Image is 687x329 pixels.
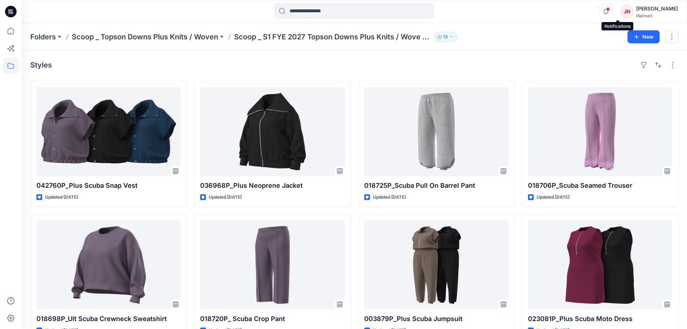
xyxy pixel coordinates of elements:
[364,87,508,176] a: 018725P_Scuba Pull On Barrel Pant
[528,220,672,309] a: 023081P_Plus Scuba Moto Dress
[200,87,344,176] a: 036968P_Plus Neoprene Jacket
[373,194,406,201] p: Updated [DATE]
[45,194,78,201] p: Updated [DATE]
[234,32,431,42] p: Scoop _ S1 FYE 2027 Topson Downs Plus Knits / Wove Board
[200,220,344,309] a: 018720P_ Scuba Crop Pant
[72,32,218,42] a: Scoop _ Topson Downs Plus Knits / Woven
[528,181,672,191] p: 018706P_Scuba Seamed Trouser
[364,220,508,309] a: 003879P_Plus Scuba Jumpsuit
[200,314,344,324] p: 018720P_ Scuba Crop Pant
[528,87,672,176] a: 018706P_Scuba Seamed Trouser
[209,194,242,201] p: Updated [DATE]
[636,4,678,13] div: [PERSON_NAME]
[620,5,633,18] div: JN
[30,61,52,69] h4: Styles
[434,32,457,42] button: 13
[36,220,181,309] a: 018698P_Ult Scuba Crewneck Sweatshirt
[36,87,181,176] a: 042760P_Plus Scuba Snap Vest
[627,30,660,43] button: New
[36,314,181,324] p: 018698P_Ult Scuba Crewneck Sweatshirt
[636,13,678,18] div: Walmart
[30,32,56,42] a: Folders
[443,33,448,41] p: 13
[364,181,508,191] p: 018725P_Scuba Pull On Barrel Pant
[528,314,672,324] p: 023081P_Plus Scuba Moto Dress
[36,181,181,191] p: 042760P_Plus Scuba Snap Vest
[200,181,344,191] p: 036968P_Plus Neoprene Jacket
[537,194,569,201] p: Updated [DATE]
[364,314,508,324] p: 003879P_Plus Scuba Jumpsuit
